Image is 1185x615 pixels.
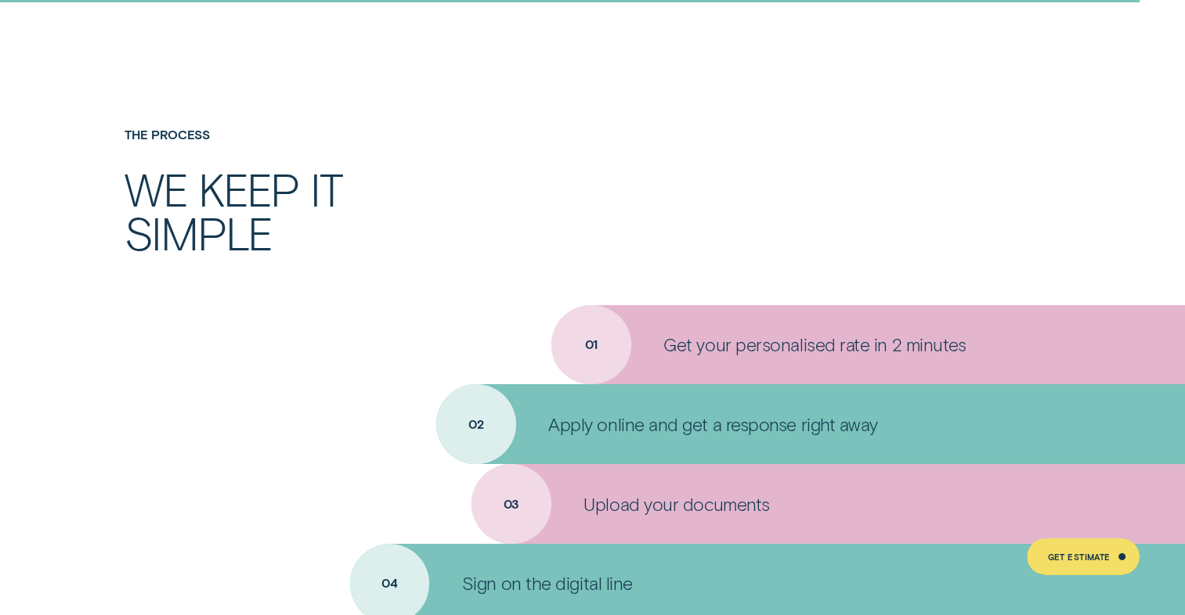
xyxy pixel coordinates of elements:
[125,128,427,142] h4: The Process
[462,572,633,595] p: Sign on the digital line
[1027,538,1140,576] a: Get Estimate
[125,167,427,255] h2: We keep it simple
[583,493,769,516] p: Upload your documents
[663,333,966,356] p: Get your personalised rate in 2 minutes
[548,413,878,436] p: Apply online and get a response right away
